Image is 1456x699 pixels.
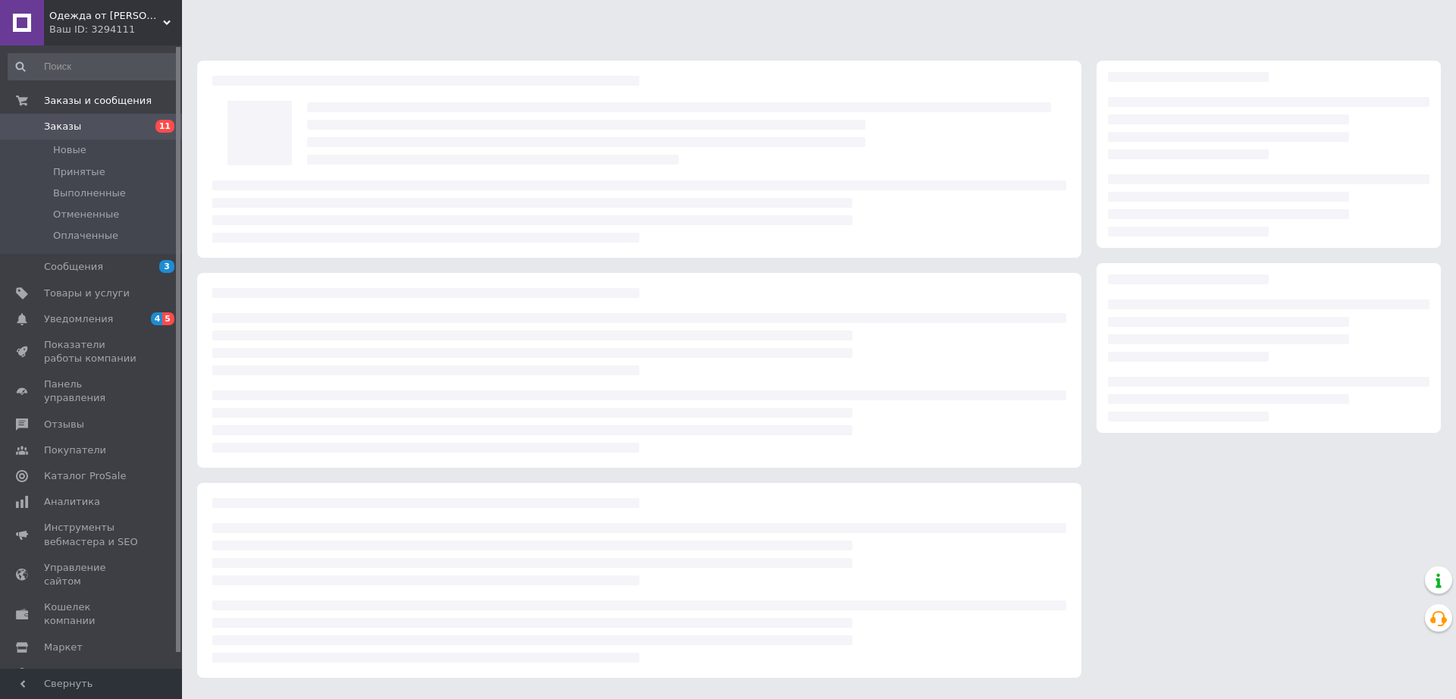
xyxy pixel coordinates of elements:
[53,208,119,221] span: Отмененные
[44,495,100,509] span: Аналитика
[53,143,86,157] span: Новые
[44,260,103,274] span: Сообщения
[44,418,84,431] span: Отзывы
[49,23,182,36] div: Ваш ID: 3294111
[44,378,140,405] span: Панель управления
[44,469,126,483] span: Каталог ProSale
[53,165,105,179] span: Принятые
[44,338,140,365] span: Показатели работы компании
[44,600,140,628] span: Кошелек компании
[8,53,179,80] input: Поиск
[44,521,140,548] span: Инструменты вебмастера и SEO
[44,94,152,108] span: Заказы и сообщения
[44,444,106,457] span: Покупатели
[44,666,99,680] span: Настройки
[151,312,163,325] span: 4
[44,120,81,133] span: Заказы
[53,229,118,243] span: Оплаченные
[44,312,113,326] span: Уведомления
[44,287,130,300] span: Товары и услуги
[44,641,83,654] span: Маркет
[53,187,126,200] span: Выполненные
[159,260,174,273] span: 3
[162,312,174,325] span: 5
[44,561,140,588] span: Управление сайтом
[49,9,163,23] span: Одежда от Антона
[155,120,174,133] span: 11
